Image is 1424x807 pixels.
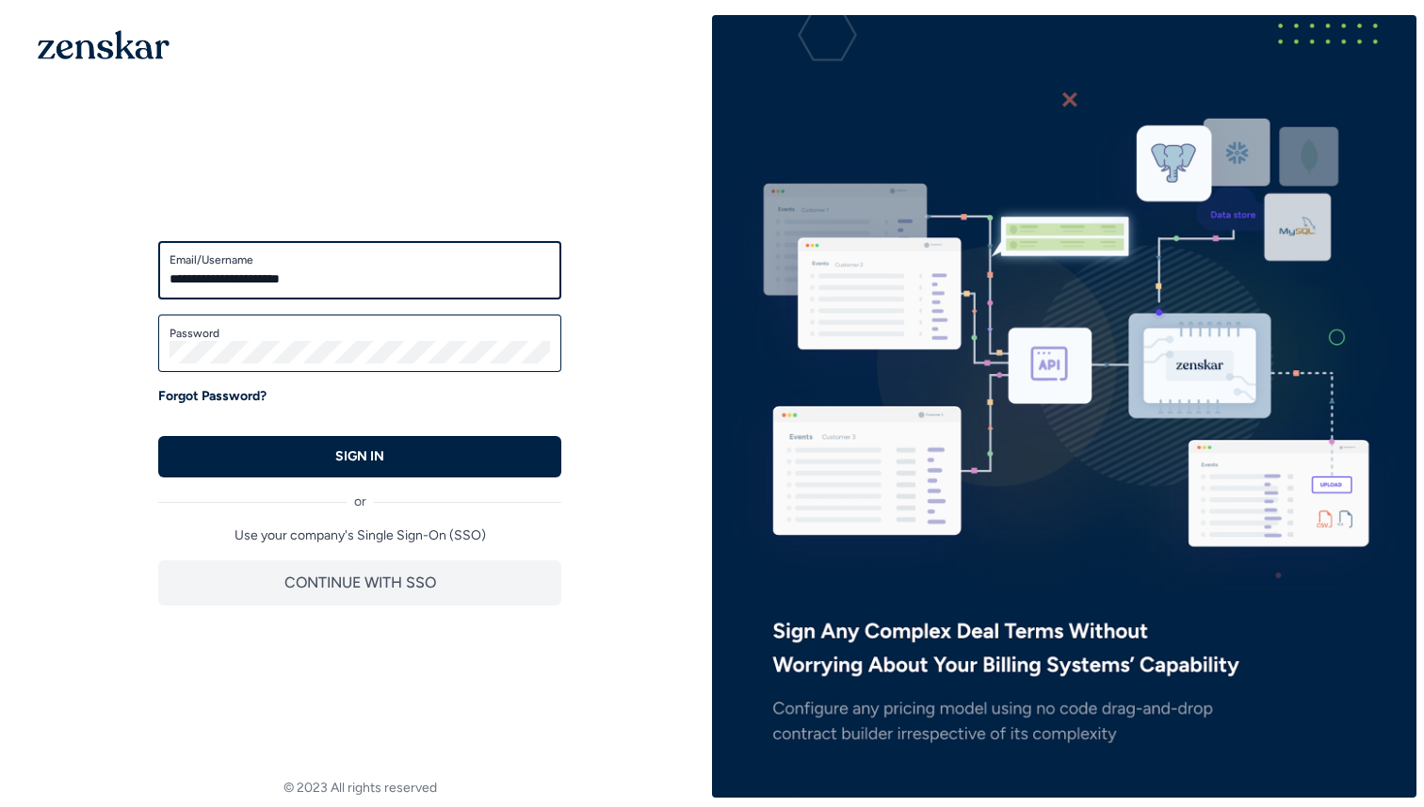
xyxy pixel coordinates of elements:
[158,387,267,406] a: Forgot Password?
[158,436,561,477] button: SIGN IN
[170,252,550,267] label: Email/Username
[335,447,384,466] p: SIGN IN
[8,779,712,798] footer: © 2023 All rights reserved
[158,526,561,545] p: Use your company's Single Sign-On (SSO)
[158,560,561,605] button: CONTINUE WITH SSO
[158,477,561,511] div: or
[38,30,170,59] img: 1OGAJ2xQqyY4LXKgY66KYq0eOWRCkrZdAb3gUhuVAqdWPZE9SRJmCz+oDMSn4zDLXe31Ii730ItAGKgCKgCCgCikA4Av8PJUP...
[170,326,550,341] label: Password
